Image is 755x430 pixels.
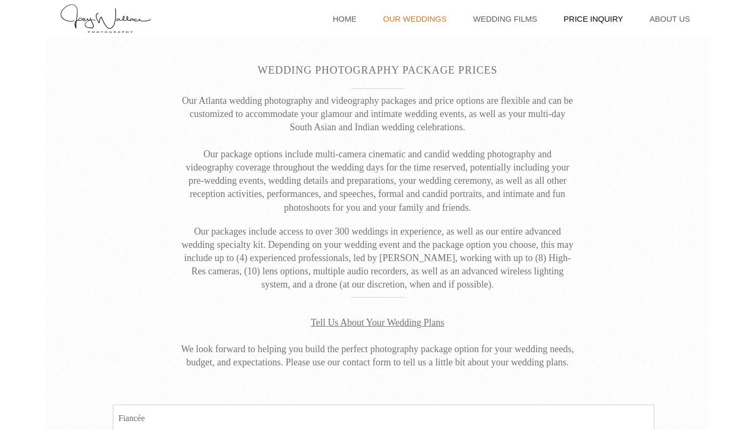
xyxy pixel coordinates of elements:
p: Our packages include access to over 300 weddings in experience, as well as our entire advanced we... [179,225,576,292]
h1: Wedding Photography Package Prices [60,46,696,78]
span: Tell Us About Your Wedding Plans [311,317,445,328]
p: Our Atlanta wedding photography and videography packages and price options are flexible and can b... [179,94,576,214]
p: We look forward to helping you build the perfect photography package option for your wedding need... [179,303,576,370]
